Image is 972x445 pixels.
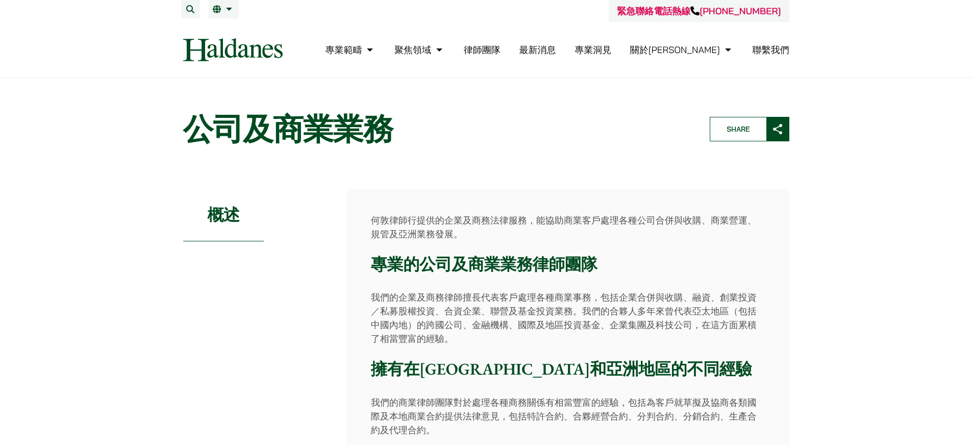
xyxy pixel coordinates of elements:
[371,290,765,345] p: 我們的企業及商務律師擅長代表客戶處理各種商業事務，包括企業合併與收購、融資、創業投資／私募股權投資、合資企業、聯營及基金投資業務。我們的合夥人多年來曾代表亞太地區（包括中國內地）的跨國公司、金融...
[464,44,501,56] a: 律師團隊
[575,44,611,56] a: 專業洞見
[753,44,789,56] a: 聯繫我們
[519,44,556,56] a: 最新消息
[371,359,765,379] h3: 擁有在[GEOGRAPHIC_DATA]和亞洲地區的不同經驗
[213,5,235,13] a: 繁
[710,117,789,141] button: Share
[325,44,376,56] a: 專業範疇
[183,189,264,241] h2: 概述
[371,255,765,274] h3: 專業的公司及商業業務律師團隊
[630,44,734,56] a: 關於何敦
[371,395,765,437] p: 我們的商業律師團隊對於處理各種商務關係有相當豐富的經驗，包括為客戶就草擬及協商各類國際及本地商業合約提供法律意見，包括特許合約、合夥經營合約、分判合約、分銷合約、生產合約及代理合約。
[183,38,283,61] img: Logo of Haldanes
[371,213,765,241] p: 何敦律師行提供的企業及商務法律服務，能協助商業客戶處理各種公司合併與收購、商業營運、規管及亞洲業務發展。
[394,44,445,56] a: 聚焦領域
[617,5,781,17] a: 緊急聯絡電話熱線[PHONE_NUMBER]
[183,111,692,147] h1: 公司及商業業務
[710,117,766,141] span: Share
